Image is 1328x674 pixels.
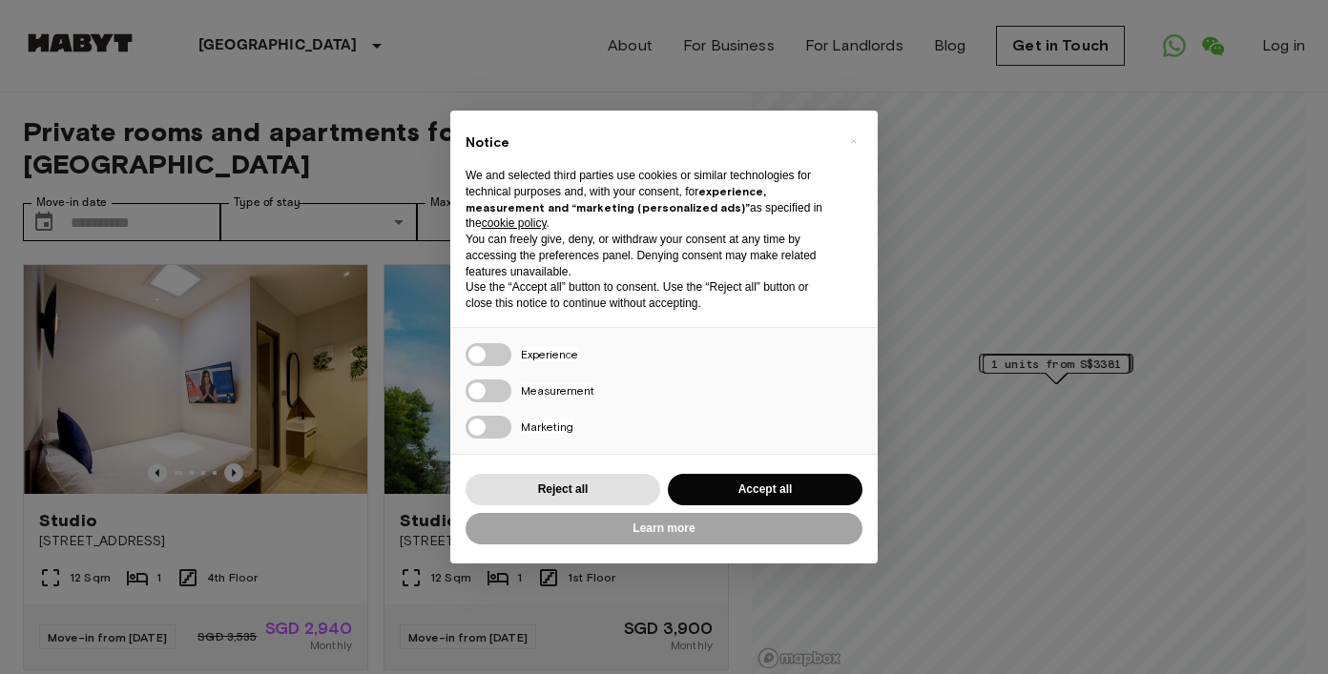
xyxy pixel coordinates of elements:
a: cookie policy [482,216,547,230]
span: Marketing [521,419,573,434]
button: Close this notice [838,126,868,156]
span: × [850,130,857,153]
button: Learn more [466,513,862,544]
span: Experience [521,347,578,361]
span: Measurement [521,383,594,398]
p: You can freely give, deny, or withdraw your consent at any time by accessing the preferences pane... [466,232,832,279]
button: Accept all [668,474,862,505]
button: Reject all [466,474,660,505]
h2: Notice [466,133,832,153]
p: Use the “Accept all” button to consent. Use the “Reject all” button or close this notice to conti... [466,279,832,312]
strong: experience, measurement and “marketing (personalized ads)” [466,184,766,214]
p: We and selected third parties use cookies or similar technologies for technical purposes and, wit... [466,168,832,232]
